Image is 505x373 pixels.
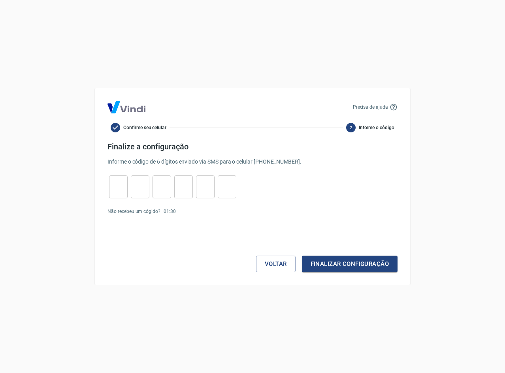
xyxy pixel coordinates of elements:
p: Não recebeu um cógido? [107,208,160,215]
button: Voltar [256,256,296,272]
span: Confirme seu celular [123,124,166,131]
p: Precisa de ajuda [353,104,388,111]
p: 01 : 30 [164,208,176,215]
img: Logo Vind [107,101,145,113]
text: 2 [350,125,352,130]
span: Informe o código [359,124,394,131]
button: Finalizar configuração [302,256,398,272]
h4: Finalize a configuração [107,142,398,151]
p: Informe o código de 6 dígitos enviado via SMS para o celular [PHONE_NUMBER] . [107,158,398,166]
